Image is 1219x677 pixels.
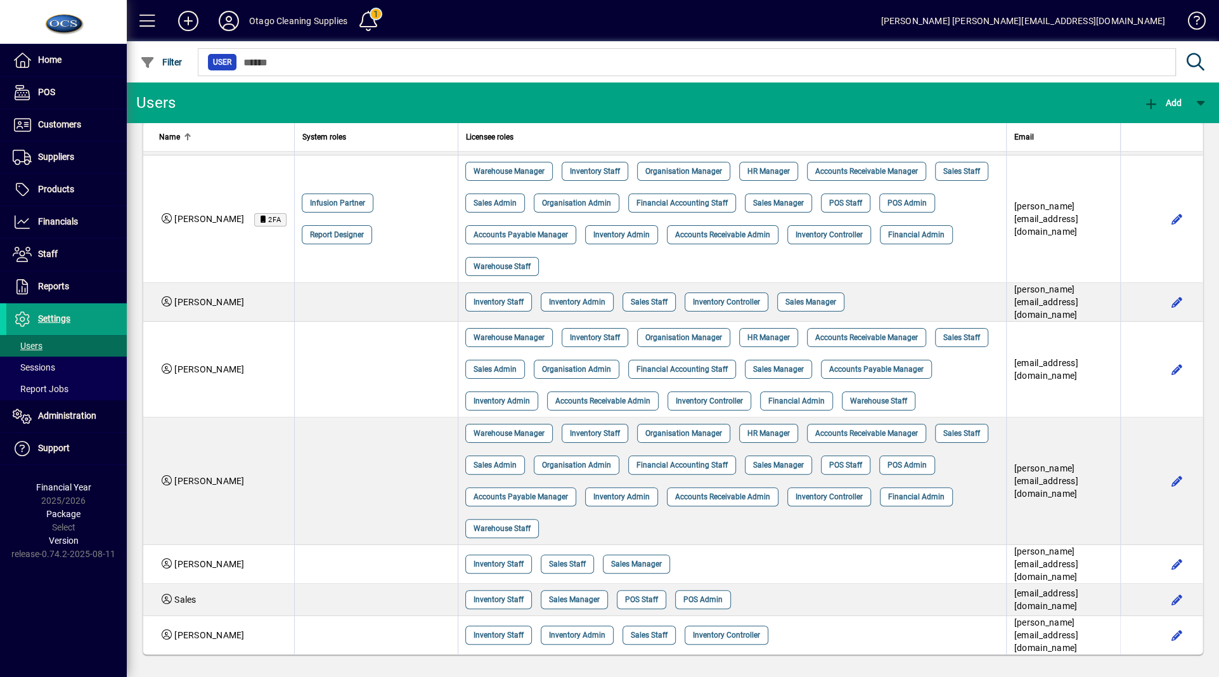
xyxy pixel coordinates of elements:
[693,296,760,308] span: Inventory Controller
[636,197,728,209] span: Financial Accounting Staff
[159,130,180,144] span: Name
[268,216,281,224] span: 2FA
[1014,617,1078,653] span: [PERSON_NAME][EMAIL_ADDRESS][DOMAIN_NAME]
[1178,3,1203,44] a: Knowledge Base
[829,363,924,376] span: Accounts Payable Manager
[1014,463,1078,499] span: [PERSON_NAME][EMAIL_ADDRESS][DOMAIN_NAME]
[943,165,980,178] span: Sales Staff
[46,509,81,519] span: Package
[1144,98,1182,108] span: Add
[174,214,244,224] span: [PERSON_NAME]
[474,629,524,641] span: Inventory Staff
[549,558,586,570] span: Sales Staff
[1014,284,1078,320] span: [PERSON_NAME][EMAIL_ADDRESS][DOMAIN_NAME]
[174,595,196,605] span: Sales
[1166,471,1187,491] button: Edit
[815,165,918,178] span: Accounts Receivable Manager
[474,296,524,308] span: Inventory Staff
[943,331,980,344] span: Sales Staff
[174,364,244,374] span: [PERSON_NAME]
[174,559,244,569] span: [PERSON_NAME]
[6,141,127,173] a: Suppliers
[683,593,723,606] span: POS Admin
[542,363,611,376] span: Organisation Admin
[1014,546,1078,582] span: [PERSON_NAME][EMAIL_ADDRESS][DOMAIN_NAME]
[474,490,568,503] span: Accounts Payable Manager
[815,427,918,440] span: Accounts Receivable Manager
[888,228,945,241] span: Financial Admin
[6,378,127,400] a: Report Jobs
[768,395,825,407] span: Financial Admin
[693,629,760,641] span: Inventory Controller
[140,57,183,67] span: Filter
[6,271,127,303] a: Reports
[1166,625,1187,645] button: Edit
[1014,201,1078,237] span: [PERSON_NAME][EMAIL_ADDRESS][DOMAIN_NAME]
[593,228,650,241] span: Inventory Admin
[636,459,728,471] span: Financial Accounting Staff
[474,363,517,376] span: Sales Admin
[38,184,74,194] span: Products
[1166,589,1187,610] button: Edit
[49,536,79,546] span: Version
[174,476,244,486] span: [PERSON_NAME]
[38,55,61,65] span: Home
[6,109,127,141] a: Customers
[174,630,244,640] span: [PERSON_NAME]
[38,281,69,291] span: Reports
[136,93,190,113] div: Users
[13,341,42,351] span: Users
[6,239,127,270] a: Staff
[1014,588,1078,611] span: [EMAIL_ADDRESS][DOMAIN_NAME]
[570,165,620,178] span: Inventory Staff
[747,427,790,440] span: HR Manager
[38,249,58,259] span: Staff
[13,362,55,372] span: Sessions
[38,152,74,162] span: Suppliers
[625,593,658,606] span: POS Staff
[474,165,545,178] span: Warehouse Manager
[6,77,127,108] a: POS
[829,197,862,209] span: POS Staff
[542,197,611,209] span: Organisation Admin
[168,10,209,32] button: Add
[888,490,945,503] span: Financial Admin
[137,51,186,74] button: Filter
[636,363,728,376] span: Financial Accounting Staff
[785,296,836,308] span: Sales Manager
[542,459,611,471] span: Organisation Admin
[943,427,980,440] span: Sales Staff
[887,197,927,209] span: POS Admin
[38,411,96,421] span: Administration
[796,490,863,503] span: Inventory Controller
[549,629,605,641] span: Inventory Admin
[6,433,127,464] a: Support
[645,427,722,440] span: Organisation Manager
[6,174,127,206] a: Products
[549,296,605,308] span: Inventory Admin
[474,427,545,440] span: Warehouse Manager
[474,197,517,209] span: Sales Admin
[6,44,127,76] a: Home
[474,459,517,471] span: Sales Admin
[310,197,365,209] span: Infusion Partner
[1166,209,1187,229] button: Edit
[887,459,927,471] span: POS Admin
[796,228,863,241] span: Inventory Controller
[593,490,650,503] span: Inventory Admin
[753,363,804,376] span: Sales Manager
[474,558,524,570] span: Inventory Staff
[174,297,244,307] span: [PERSON_NAME]
[249,11,347,31] div: Otago Cleaning Supplies
[631,629,668,641] span: Sales Staff
[474,593,524,606] span: Inventory Staff
[850,395,907,407] span: Warehouse Staff
[474,395,530,407] span: Inventory Admin
[611,558,662,570] span: Sales Manager
[555,395,650,407] span: Accounts Receivable Admin
[245,213,287,226] app-status-label: Time-based One-time Password (TOTP) Two-factor Authentication (2FA) enabled
[1166,554,1187,574] button: Edit
[213,56,231,69] span: User
[1140,91,1185,114] button: Add
[6,335,127,357] a: Users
